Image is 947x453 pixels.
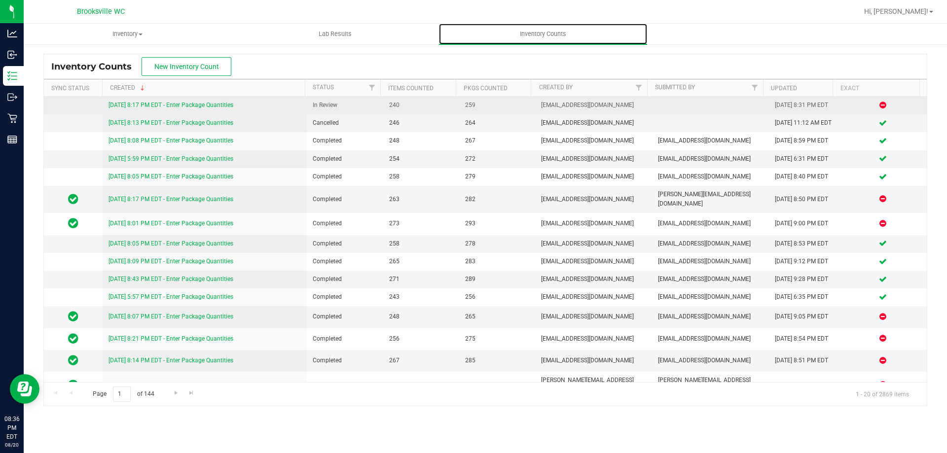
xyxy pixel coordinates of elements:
[84,386,162,402] span: Page of 144
[7,113,17,123] inline-svg: Retail
[465,195,529,204] span: 282
[541,356,646,365] span: [EMAIL_ADDRESS][DOMAIN_NAME]
[630,79,647,96] a: Filter
[24,24,231,44] a: Inventory
[775,154,833,164] div: [DATE] 6:31 PM EDT
[465,334,529,344] span: 275
[10,374,39,404] iframe: Resource center
[7,71,17,81] inline-svg: Inventory
[7,92,17,102] inline-svg: Outbound
[775,136,833,145] div: [DATE] 8:59 PM EDT
[389,275,453,284] span: 271
[109,240,233,247] a: [DATE] 8:05 PM EDT - Enter Package Quantities
[658,172,763,181] span: [EMAIL_ADDRESS][DOMAIN_NAME]
[110,84,146,91] a: Created
[775,334,833,344] div: [DATE] 8:54 PM EDT
[465,219,529,228] span: 293
[305,30,365,38] span: Lab Results
[313,257,377,266] span: Completed
[313,172,377,181] span: Completed
[775,275,833,284] div: [DATE] 9:28 PM EDT
[68,378,78,392] span: In Sync
[313,118,377,128] span: Cancelled
[465,154,529,164] span: 272
[658,275,763,284] span: [EMAIL_ADDRESS][DOMAIN_NAME]
[655,84,695,91] a: Submitted By
[389,312,453,321] span: 248
[464,85,508,92] a: Pkgs Counted
[313,356,377,365] span: Completed
[541,101,646,110] span: [EMAIL_ADDRESS][DOMAIN_NAME]
[771,85,797,92] a: Updated
[775,381,833,390] div: [DATE] 8:56 PM EDT
[109,258,233,265] a: [DATE] 8:09 PM EDT - Enter Package Quantities
[109,220,233,227] a: [DATE] 8:01 PM EDT - Enter Package Quantities
[389,334,453,344] span: 256
[364,79,380,96] a: Filter
[68,310,78,323] span: In Sync
[313,195,377,204] span: Completed
[389,118,453,128] span: 246
[113,386,131,402] input: 1
[833,79,919,97] th: Exact
[775,195,833,204] div: [DATE] 8:50 PM EDT
[439,24,647,44] a: Inventory Counts
[389,101,453,110] span: 240
[389,381,453,390] span: 256
[77,7,125,16] span: Brooksville WC
[109,335,233,342] a: [DATE] 8:21 PM EDT - Enter Package Quantities
[465,101,529,110] span: 259
[507,30,580,38] span: Inventory Counts
[465,381,529,390] span: 258
[109,173,233,180] a: [DATE] 8:05 PM EDT - Enter Package Quantities
[109,313,233,320] a: [DATE] 8:07 PM EDT - Enter Package Quantities
[109,137,233,144] a: [DATE] 8:08 PM EDT - Enter Package Quantities
[465,172,529,181] span: 279
[313,239,377,248] span: Completed
[864,7,928,15] span: Hi, [PERSON_NAME]!
[465,275,529,284] span: 289
[388,85,434,92] a: Items Counted
[658,154,763,164] span: [EMAIL_ADDRESS][DOMAIN_NAME]
[68,192,78,206] span: In Sync
[313,101,377,110] span: In Review
[68,216,78,230] span: In Sync
[465,356,529,365] span: 285
[541,312,646,321] span: [EMAIL_ADDRESS][DOMAIN_NAME]
[184,386,199,400] a: Go to the last page
[465,118,529,128] span: 264
[142,57,231,76] button: New Inventory Count
[389,195,453,204] span: 263
[109,119,233,126] a: [DATE] 8:13 PM EDT - Enter Package Quantities
[389,292,453,302] span: 243
[539,84,573,91] a: Created By
[389,136,453,145] span: 248
[658,334,763,344] span: [EMAIL_ADDRESS][DOMAIN_NAME]
[169,386,183,400] a: Go to the next page
[4,441,19,449] p: 08/20
[465,312,529,321] span: 265
[24,30,231,38] span: Inventory
[775,118,833,128] div: [DATE] 11:12 AM EDT
[389,172,453,181] span: 258
[541,219,646,228] span: [EMAIL_ADDRESS][DOMAIN_NAME]
[541,292,646,302] span: [EMAIL_ADDRESS][DOMAIN_NAME]
[775,219,833,228] div: [DATE] 9:00 PM EDT
[658,257,763,266] span: [EMAIL_ADDRESS][DOMAIN_NAME]
[541,154,646,164] span: [EMAIL_ADDRESS][DOMAIN_NAME]
[658,292,763,302] span: [EMAIL_ADDRESS][DOMAIN_NAME]
[658,239,763,248] span: [EMAIL_ADDRESS][DOMAIN_NAME]
[109,357,233,364] a: [DATE] 8:14 PM EDT - Enter Package Quantities
[109,196,233,203] a: [DATE] 8:17 PM EDT - Enter Package Quantities
[313,136,377,145] span: Completed
[658,356,763,365] span: [EMAIL_ADDRESS][DOMAIN_NAME]
[848,386,917,401] span: 1 - 20 of 2869 items
[775,172,833,181] div: [DATE] 8:40 PM EDT
[541,275,646,284] span: [EMAIL_ADDRESS][DOMAIN_NAME]
[775,312,833,321] div: [DATE] 9:05 PM EDT
[313,154,377,164] span: Completed
[541,172,646,181] span: [EMAIL_ADDRESS][DOMAIN_NAME]
[109,293,233,300] a: [DATE] 5:57 PM EDT - Enter Package Quantities
[775,101,833,110] div: [DATE] 8:31 PM EDT
[389,239,453,248] span: 258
